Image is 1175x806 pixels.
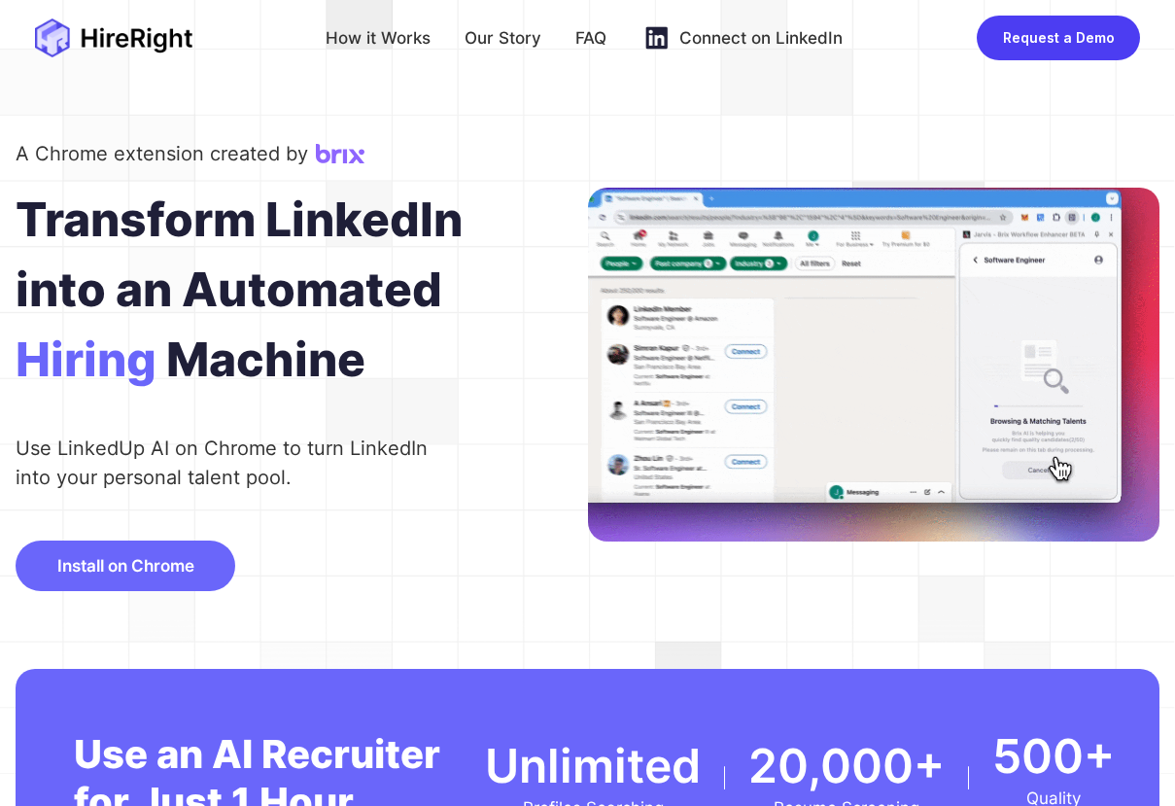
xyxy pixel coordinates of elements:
[575,22,606,53] div: FAQ
[640,22,672,53] img: linkedin
[992,727,1115,785] div: 500+
[465,22,541,53] div: Our Story
[16,434,445,492] div: Use LinkedUp AI on Chrome to turn LinkedIn into your personal talent pool.
[57,556,194,576] span: Install on Chrome
[588,188,1160,542] img: bg
[485,737,701,794] div: Unlimited
[16,325,156,395] span: Hiring
[748,737,945,794] div: 20,000+
[679,22,843,53] div: Connect on LinkedIn
[977,16,1140,60] button: Request a Demo
[316,144,364,164] img: Brix Logo
[326,22,431,53] div: How it Works
[16,138,308,169] div: A Chrome extension created by
[16,185,588,255] div: Transform LinkedIn
[16,255,588,325] div: into an Automated
[166,325,365,395] span: Machine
